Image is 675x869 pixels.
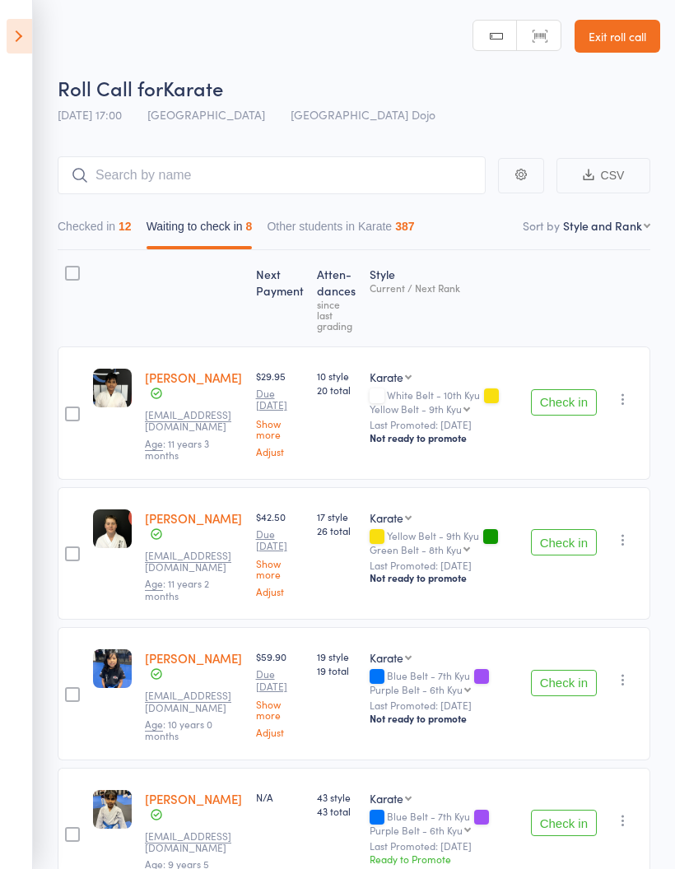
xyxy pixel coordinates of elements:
div: Blue Belt - 7th Kyu [370,670,517,695]
span: [GEOGRAPHIC_DATA] Dojo [291,106,435,123]
div: Not ready to promote [370,571,517,584]
label: Sort by [523,217,560,234]
span: : 11 years 2 months [145,576,209,602]
div: Not ready to promote [370,431,517,444]
div: $59.90 [256,649,305,737]
small: ameliahawke29@gmail.com [145,550,243,574]
a: [PERSON_NAME] [145,509,242,527]
div: 8 [246,220,253,233]
a: Exit roll call [575,20,660,53]
small: yadav_abha@hotmail.com [145,830,243,854]
div: White Belt - 10th Kyu [370,389,517,414]
div: 12 [119,220,132,233]
button: CSV [556,158,650,193]
a: Show more [256,418,305,439]
div: Karate [370,790,403,806]
div: N/A [256,790,305,804]
small: stevenzaw77@gmail.com [145,690,243,713]
span: 26 total [317,523,356,537]
div: Yellow Belt - 9th Kyu [370,403,462,414]
div: Green Belt - 8th Kyu [370,544,462,555]
div: Current / Next Rank [370,282,517,293]
img: image1748417666.png [93,649,132,688]
img: image1744182001.png [93,369,132,407]
button: Checked in12 [58,211,132,249]
div: Not ready to promote [370,712,517,725]
span: 19 total [317,663,356,677]
img: image1743746046.png [93,509,132,548]
div: Atten­dances [310,258,363,339]
span: 20 total [317,383,356,397]
div: Karate [370,509,403,526]
span: 43 total [317,804,356,818]
div: Karate [370,369,403,385]
small: Last Promoted: [DATE] [370,699,517,711]
div: Yellow Belt - 9th Kyu [370,530,517,555]
div: since last grading [317,299,356,331]
button: Check in [531,529,597,555]
button: Check in [531,810,597,836]
div: Style [363,258,524,339]
small: Last Promoted: [DATE] [370,560,517,571]
span: 10 style [317,369,356,383]
span: [DATE] 17:00 [58,106,122,123]
a: Show more [256,558,305,579]
span: [GEOGRAPHIC_DATA] [147,106,265,123]
a: Adjust [256,586,305,597]
small: Due [DATE] [256,528,305,552]
button: Check in [531,389,597,416]
div: Ready to Promote [370,852,517,866]
a: Show more [256,699,305,720]
div: Blue Belt - 7th Kyu [370,811,517,835]
a: Adjust [256,727,305,737]
span: 19 style [317,649,356,663]
small: Last Promoted: [DATE] [370,419,517,430]
div: 387 [395,220,414,233]
div: Karate [370,649,403,666]
span: Karate [163,74,223,101]
img: image1747812035.png [93,790,132,829]
button: Other students in Karate387 [267,211,414,249]
span: : 11 years 3 months [145,436,209,462]
button: Check in [531,670,597,696]
span: Roll Call for [58,74,163,101]
div: Purple Belt - 6th Kyu [370,825,463,835]
button: Waiting to check in8 [147,211,253,249]
small: Last Promoted: [DATE] [370,840,517,852]
a: [PERSON_NAME] [145,790,242,807]
small: garglatesh@gmail.com [145,409,243,433]
span: 43 style [317,790,356,804]
div: $29.95 [256,369,305,457]
div: $42.50 [256,509,305,597]
a: [PERSON_NAME] [145,369,242,386]
span: 17 style [317,509,356,523]
a: [PERSON_NAME] [145,649,242,667]
span: : 10 years 0 months [145,717,212,742]
div: Purple Belt - 6th Kyu [370,684,463,695]
small: Due [DATE] [256,388,305,411]
a: Adjust [256,446,305,457]
div: Next Payment [249,258,311,339]
small: Due [DATE] [256,668,305,692]
input: Search by name [58,156,486,194]
div: Style and Rank [563,217,642,234]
